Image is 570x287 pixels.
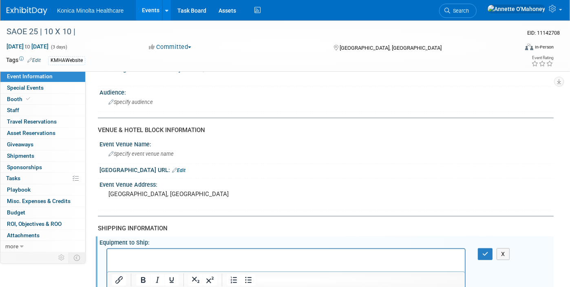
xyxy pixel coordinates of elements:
[0,230,85,241] a: Attachments
[189,274,203,286] button: Subscript
[7,107,19,113] span: Staff
[0,162,85,173] a: Sponsorships
[48,56,85,65] div: KMHAWebsite
[0,150,85,161] a: Shipments
[340,45,442,51] span: [GEOGRAPHIC_DATA], [GEOGRAPHIC_DATA]
[7,84,44,91] span: Special Events
[6,175,20,181] span: Tasks
[0,82,85,93] a: Special Events
[473,42,554,55] div: Event Format
[535,44,554,50] div: In-Person
[0,105,85,116] a: Staff
[55,252,69,263] td: Personalize Event Tab Strip
[7,221,62,227] span: ROI, Objectives & ROO
[0,139,85,150] a: Giveaways
[0,128,85,139] a: Asset Reservations
[0,71,85,82] a: Event Information
[50,44,67,50] span: (3 days)
[7,209,25,216] span: Budget
[0,207,85,218] a: Budget
[99,138,554,148] div: Event Venue Name:
[98,126,548,135] div: VENUE & HOTEL BLOCK INFORMATION
[7,96,32,102] span: Booth
[5,243,18,249] span: more
[6,43,49,50] span: [DATE] [DATE]
[108,151,174,157] span: Specify event venue name
[99,179,554,189] div: Event Venue Address:
[108,99,153,105] span: Specify audience
[4,24,507,39] div: SAOE 25 | 10 X 10 |
[450,8,469,14] span: Search
[7,130,55,136] span: Asset Reservations
[7,118,57,125] span: Travel Reservations
[0,94,85,105] a: Booth
[7,232,40,238] span: Attachments
[0,173,85,184] a: Tasks
[0,184,85,195] a: Playbook
[487,4,546,13] img: Annette O'Mahoney
[7,7,47,15] img: ExhibitDay
[203,274,217,286] button: Superscript
[27,57,41,63] a: Edit
[241,274,255,286] button: Bullet list
[150,274,164,286] button: Italic
[7,198,71,204] span: Misc. Expenses & Credits
[165,274,179,286] button: Underline
[107,249,465,272] iframe: Rich Text Area
[0,241,85,252] a: more
[99,164,554,174] div: [GEOGRAPHIC_DATA] URL:
[525,44,533,50] img: Format-Inperson.png
[7,141,33,148] span: Giveaways
[26,97,30,101] i: Booth reservation complete
[99,236,554,247] div: Equipment to Ship:
[439,4,477,18] a: Search
[98,224,548,233] div: SHIPPING INFORMATION
[146,43,194,51] button: Committed
[99,86,554,97] div: Audience:
[497,248,510,260] button: X
[6,56,41,65] td: Tags
[136,274,150,286] button: Bold
[108,190,280,198] pre: [GEOGRAPHIC_DATA], [GEOGRAPHIC_DATA]
[172,168,186,173] a: Edit
[57,7,124,14] span: Konica Minolta Healthcare
[24,43,31,50] span: to
[69,252,86,263] td: Toggle Event Tabs
[7,164,42,170] span: Sponsorships
[531,56,553,60] div: Event Rating
[0,196,85,207] a: Misc. Expenses & Credits
[112,274,126,286] button: Insert/edit link
[0,116,85,127] a: Travel Reservations
[0,219,85,230] a: ROI, Objectives & ROO
[7,73,53,79] span: Event Information
[7,186,31,193] span: Playbook
[7,152,34,159] span: Shipments
[227,274,241,286] button: Numbered list
[527,30,560,36] span: Event ID: 11142708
